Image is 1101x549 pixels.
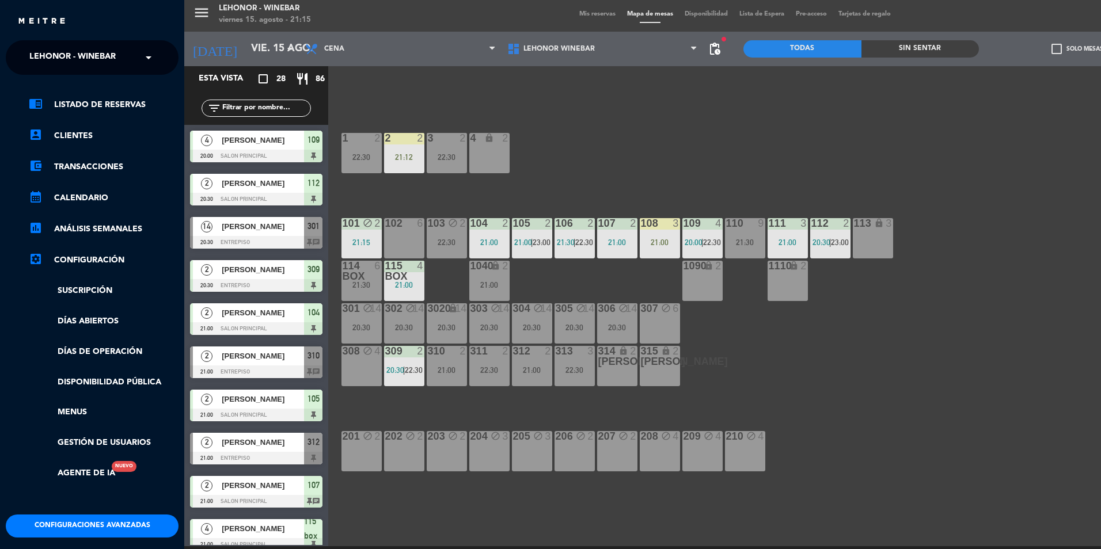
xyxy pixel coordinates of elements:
a: Configuración [29,253,179,267]
img: MEITRE [17,17,66,26]
i: crop_square [256,72,270,86]
a: Días de Operación [29,345,179,359]
a: calendar_monthCalendario [29,191,179,205]
a: Suscripción [29,284,179,298]
i: chrome_reader_mode [29,97,43,110]
a: account_balance_walletTransacciones [29,160,179,174]
a: assessmentANÁLISIS SEMANALES [29,222,179,236]
span: [PERSON_NAME] [222,307,304,319]
span: 86 [316,73,325,86]
span: pending_actions [708,42,722,56]
span: 14 [201,221,212,232]
span: [PERSON_NAME] [222,134,304,146]
i: settings_applications [29,252,43,266]
span: 105 [307,392,320,406]
span: 2 [201,307,212,319]
i: calendar_month [29,190,43,204]
a: chrome_reader_modeListado de Reservas [29,98,179,112]
div: Esta vista [190,72,267,86]
a: Gestión de usuarios [29,436,179,449]
i: account_balance_wallet [29,159,43,173]
a: Días abiertos [29,315,179,328]
div: Nuevo [112,461,136,472]
span: 112 [307,176,320,190]
span: 312 [307,435,320,449]
span: 310 [307,349,320,363]
span: 4 [201,135,212,146]
span: 301 [307,219,320,233]
span: 2 [201,394,212,405]
i: restaurant [295,72,309,86]
span: 2 [201,480,212,491]
span: 309 [307,262,320,276]
span: fiber_manual_record [720,36,727,43]
span: [PERSON_NAME] [222,177,304,189]
span: [PERSON_NAME] [222,393,304,405]
span: 107 [307,478,320,492]
span: 104 [307,306,320,319]
a: Disponibilidad pública [29,376,179,389]
span: [PERSON_NAME] [222,264,304,276]
span: 28 [276,73,286,86]
button: Configuraciones avanzadas [6,514,179,537]
span: Lehonor - Winebar [29,45,116,70]
i: assessment [29,221,43,235]
span: [PERSON_NAME] [222,523,304,535]
span: 2 [201,264,212,276]
span: 2 [201,437,212,448]
span: [PERSON_NAME] [222,350,304,362]
span: [PERSON_NAME] [222,220,304,232]
span: [PERSON_NAME] [222,436,304,448]
i: filter_list [207,101,221,115]
span: 2 [201,178,212,189]
span: 115 box [304,514,322,543]
i: account_box [29,128,43,142]
a: Menus [29,406,179,419]
span: [PERSON_NAME] [222,479,304,491]
a: account_boxClientes [29,129,179,143]
input: Filtrar por nombre... [221,102,310,115]
span: 2 [201,350,212,362]
span: 4 [201,523,212,535]
span: 109 [307,133,320,147]
a: Agente de IANuevo [29,467,115,480]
